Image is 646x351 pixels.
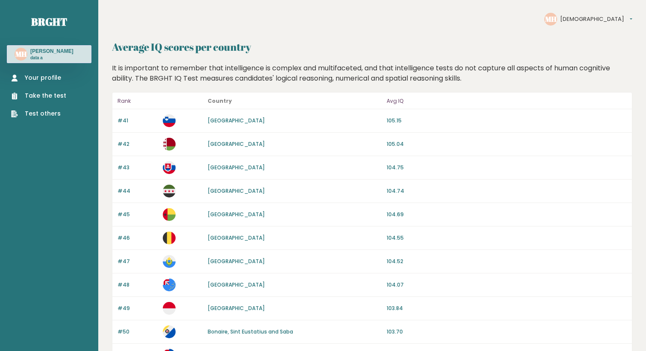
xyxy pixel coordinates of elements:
p: #49 [117,305,158,312]
img: gw.svg [163,208,176,221]
img: mc.svg [163,302,176,315]
p: #43 [117,164,158,171]
img: sy.svg [163,185,176,197]
p: #42 [117,140,158,148]
text: MH [545,14,557,24]
p: #50 [117,328,158,336]
text: MH [15,49,27,59]
p: 104.07 [387,281,627,289]
p: 103.84 [387,305,627,312]
p: #41 [117,117,158,125]
img: sm.svg [163,255,176,268]
b: Country [208,97,232,104]
p: #44 [117,187,158,195]
a: Take the test [11,91,66,100]
img: by.svg [163,138,176,151]
h3: [PERSON_NAME] [30,48,73,55]
a: [GEOGRAPHIC_DATA] [208,211,265,218]
a: [GEOGRAPHIC_DATA] [208,305,265,312]
p: #48 [117,281,158,289]
p: 104.55 [387,234,627,242]
a: [GEOGRAPHIC_DATA] [208,258,265,265]
a: Bonaire, Sint Eustatius and Saba [208,328,293,335]
p: data a [30,55,73,61]
p: 105.04 [387,140,627,148]
a: [GEOGRAPHIC_DATA] [208,140,265,148]
a: [GEOGRAPHIC_DATA] [208,187,265,194]
p: 104.75 [387,164,627,171]
p: Avg IQ [387,96,627,106]
p: 103.70 [387,328,627,336]
p: 105.15 [387,117,627,125]
img: tv.svg [163,278,176,291]
a: [GEOGRAPHIC_DATA] [208,164,265,171]
img: be.svg [163,232,176,244]
a: Test others [11,109,66,118]
p: Rank [117,96,158,106]
p: 104.74 [387,187,627,195]
a: Your profile [11,73,66,82]
h2: Average IQ scores per country [112,39,632,55]
img: sk.svg [163,161,176,174]
p: #45 [117,211,158,218]
a: [GEOGRAPHIC_DATA] [208,117,265,124]
p: #46 [117,234,158,242]
img: bq.svg [163,325,176,338]
button: [DEMOGRAPHIC_DATA] [560,15,632,23]
a: [GEOGRAPHIC_DATA] [208,234,265,241]
a: Brght [31,15,67,29]
a: [GEOGRAPHIC_DATA] [208,281,265,288]
p: 104.52 [387,258,627,265]
div: It is important to remember that intelligence is complex and multifaceted, and that intelligence ... [109,63,636,84]
img: si.svg [163,114,176,127]
p: 104.69 [387,211,627,218]
p: #47 [117,258,158,265]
